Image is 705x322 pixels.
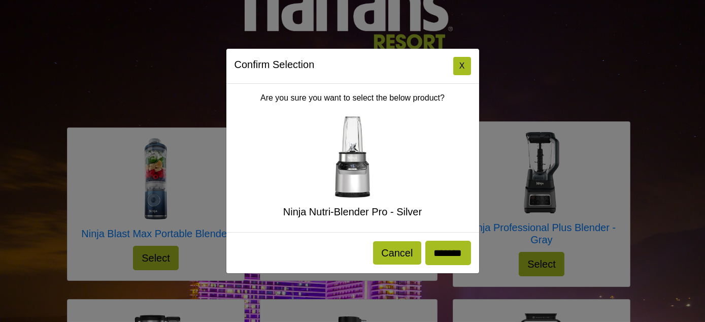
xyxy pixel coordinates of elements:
[453,57,471,75] button: Close
[234,206,471,218] h5: Ninja Nutri-Blender Pro - Silver
[226,84,479,232] div: Are you sure you want to select the below product?
[373,241,421,265] button: Cancel
[312,116,393,198] img: Ninja Nutri-Blender Pro - Silver
[234,57,315,72] h5: Confirm Selection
